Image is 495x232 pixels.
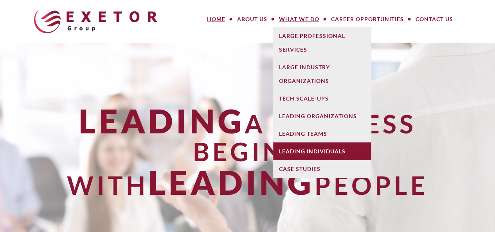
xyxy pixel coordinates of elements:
[325,11,410,27] a: Career Opportunities
[273,90,371,107] a: Tech Scale-Ups
[231,11,273,27] a: About Us
[273,160,371,178] a: Case Studies
[148,162,314,202] span: Leading
[273,107,371,125] a: Leading Organizations
[34,9,157,33] img: The Exetor Group
[32,103,462,201] div: a Business Begins With People
[79,101,245,140] span: Leading
[410,11,459,27] a: Contact Us
[273,125,371,142] a: Leading Teams
[273,27,371,58] a: Large Professional Services
[273,11,325,27] a: What We Do
[201,11,231,27] a: Home
[273,142,371,160] a: Leading Individuals
[273,58,371,90] a: Large Industry Organizations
